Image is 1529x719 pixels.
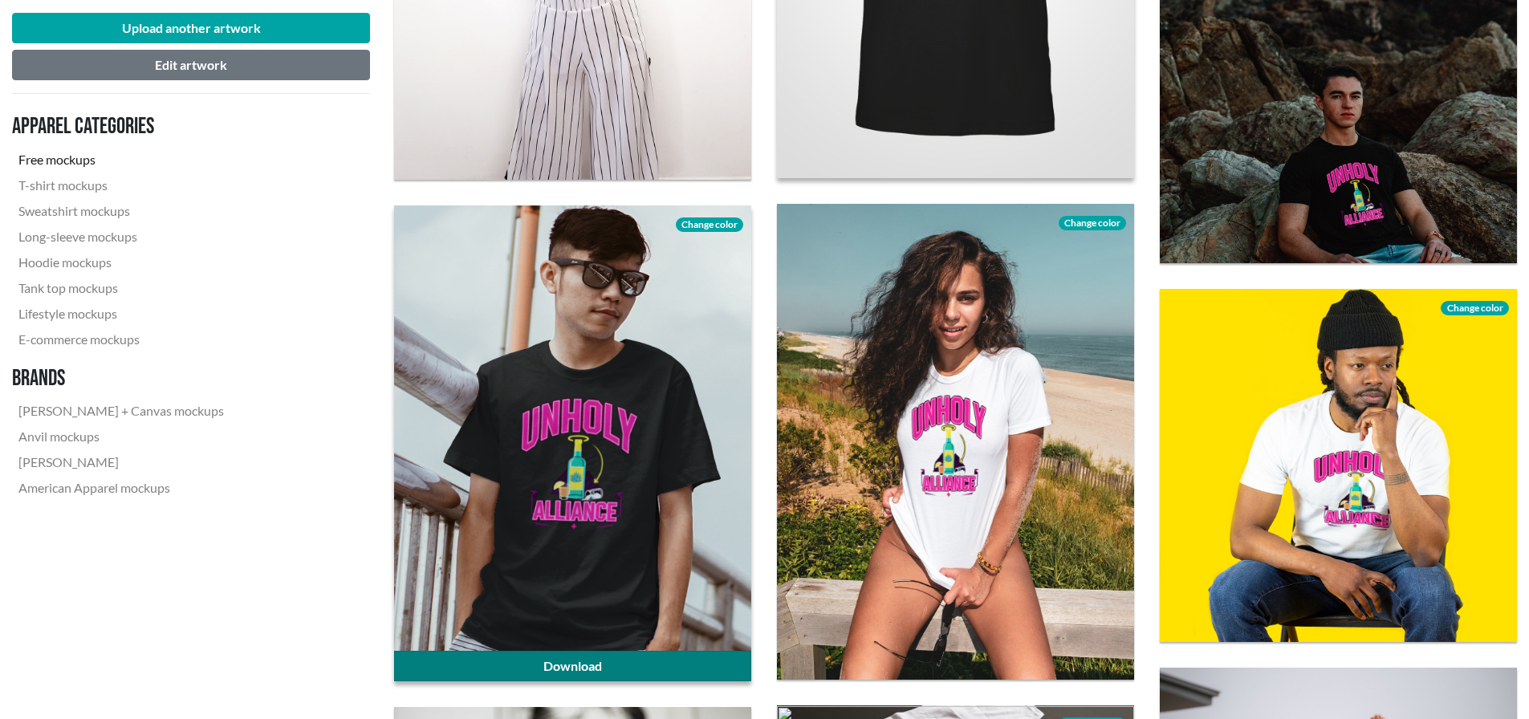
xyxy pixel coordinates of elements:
a: [PERSON_NAME] + Canvas mockups [12,398,230,424]
button: Upload another artwork [12,13,370,43]
a: American Apparel mockups [12,475,230,501]
a: E-commerce mockups [12,327,230,352]
span: Change color [676,217,743,232]
a: Hoodie mockups [12,250,230,275]
a: Sweatshirt mockups [12,198,230,224]
h3: Apparel categories [12,113,230,140]
a: Anvil mockups [12,424,230,449]
a: [PERSON_NAME] [12,449,230,475]
span: Change color [1059,216,1126,230]
a: Download [394,651,751,681]
button: Edit artwork [12,50,370,80]
a: Long-sleeve mockups [12,224,230,250]
h3: Brands [12,365,230,392]
a: Tank top mockups [12,275,230,301]
a: Lifestyle mockups [12,301,230,327]
a: T-shirt mockups [12,173,230,198]
a: Free mockups [12,147,230,173]
span: Change color [1441,301,1508,315]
